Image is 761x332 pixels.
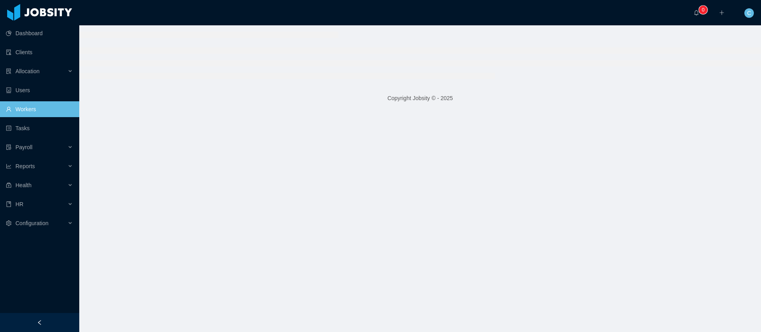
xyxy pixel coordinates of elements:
[6,144,11,150] i: icon: file-protect
[15,163,35,169] span: Reports
[6,163,11,169] i: icon: line-chart
[6,44,73,60] a: icon: auditClients
[6,201,11,207] i: icon: book
[6,82,73,98] a: icon: robotUsers
[747,8,751,18] span: C
[15,144,33,150] span: Payroll
[699,6,707,14] sup: 0
[15,182,31,188] span: Health
[6,182,11,188] i: icon: medicine-box
[694,10,699,15] i: icon: bell
[15,201,23,207] span: HR
[15,68,40,74] span: Allocation
[6,120,73,136] a: icon: profileTasks
[719,10,725,15] i: icon: plus
[6,220,11,226] i: icon: setting
[6,25,73,41] a: icon: pie-chartDashboard
[6,101,73,117] a: icon: userWorkers
[6,68,11,74] i: icon: solution
[79,85,761,112] footer: Copyright Jobsity © - 2025
[15,220,48,226] span: Configuration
